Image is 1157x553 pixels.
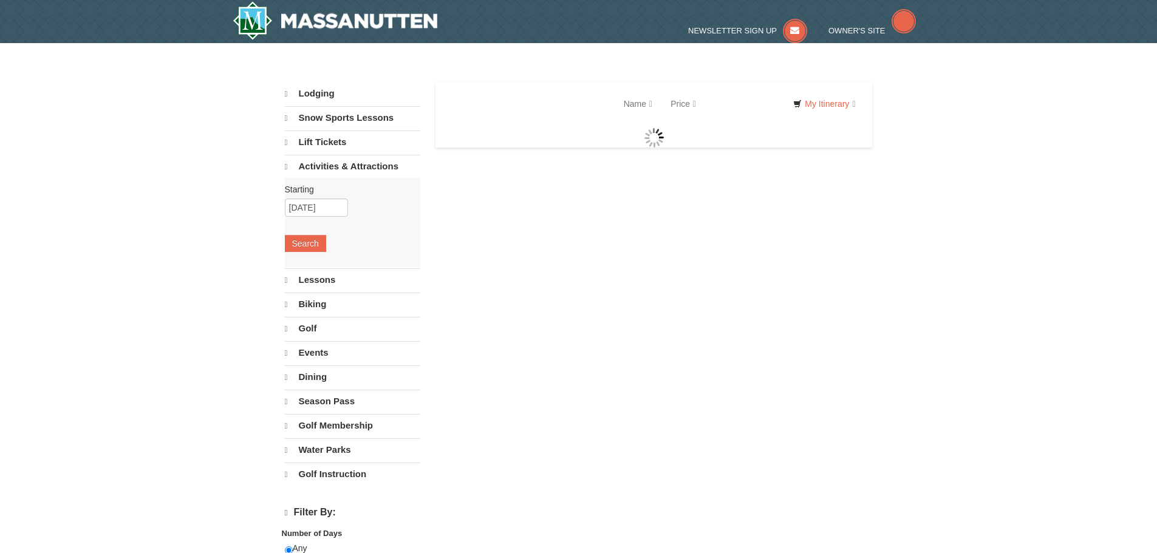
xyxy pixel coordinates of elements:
a: Season Pass [285,390,420,413]
a: Activities & Attractions [285,155,420,178]
a: Biking [285,293,420,316]
a: Newsletter Sign Up [688,26,807,35]
a: Lift Tickets [285,131,420,154]
a: Lessons [285,268,420,291]
a: Massanutten Resort [233,1,438,40]
label: Starting [285,183,411,195]
a: Dining [285,365,420,388]
span: Owner's Site [828,26,886,35]
a: Owner's Site [828,26,916,35]
a: Water Parks [285,438,420,461]
a: Price [661,92,705,116]
a: Events [285,341,420,364]
img: Massanutten Resort Logo [233,1,438,40]
h4: Filter By: [285,507,420,518]
span: Newsletter Sign Up [688,26,777,35]
a: My Itinerary [785,95,863,113]
a: Lodging [285,83,420,105]
a: Golf Membership [285,414,420,437]
a: Name [615,92,661,116]
a: Snow Sports Lessons [285,106,420,129]
strong: Number of Days [282,529,343,538]
a: Golf Instruction [285,463,420,486]
button: Search [285,235,326,252]
img: wait gif [644,128,664,148]
a: Golf [285,317,420,340]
